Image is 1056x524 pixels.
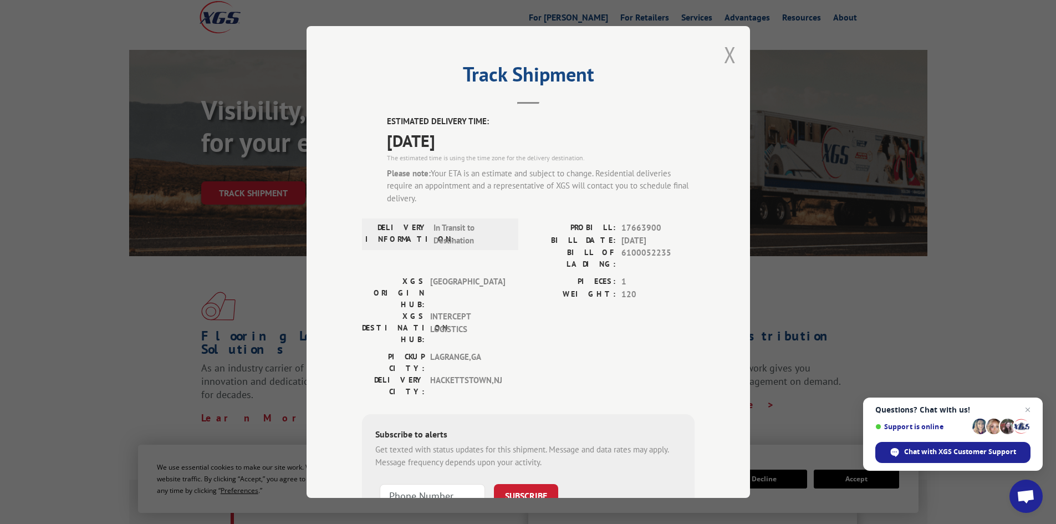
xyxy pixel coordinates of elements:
label: WEIGHT: [528,288,616,301]
label: ESTIMATED DELIVERY TIME: [387,115,695,128]
span: [GEOGRAPHIC_DATA] [430,276,505,311]
button: Close modal [724,40,736,69]
div: Open chat [1009,480,1043,513]
div: Subscribe to alerts [375,428,681,444]
div: The estimated time is using the time zone for the delivery destination. [387,153,695,163]
span: Questions? Chat with us! [875,405,1031,414]
span: [DATE] [621,235,695,247]
label: DELIVERY INFORMATION: [365,222,428,247]
h2: Track Shipment [362,67,695,88]
span: [DATE] [387,128,695,153]
label: PROBILL: [528,222,616,235]
button: SUBSCRIBE [494,484,558,507]
span: 1 [621,276,695,288]
span: LAGRANGE , GA [430,351,505,374]
div: Get texted with status updates for this shipment. Message and data rates may apply. Message frequ... [375,444,681,469]
label: PICKUP CITY: [362,351,425,374]
span: 120 [621,288,695,301]
label: BILL OF LADING: [528,247,616,270]
div: Your ETA is an estimate and subject to change. Residential deliveries require an appointment and ... [387,167,695,205]
span: 17663900 [621,222,695,235]
label: XGS DESTINATION HUB: [362,311,425,345]
input: Phone Number [380,484,485,507]
label: PIECES: [528,276,616,288]
span: Close chat [1021,403,1034,416]
span: 6100052235 [621,247,695,270]
span: Chat with XGS Customer Support [904,447,1016,457]
label: BILL DATE: [528,235,616,247]
strong: Please note: [387,168,431,179]
span: Support is online [875,423,968,431]
div: Chat with XGS Customer Support [875,442,1031,463]
span: In Transit to Destination [433,222,508,247]
span: INTERCEPT LOGISTICS [430,311,505,345]
span: HACKETTSTOWN , NJ [430,374,505,398]
label: XGS ORIGIN HUB: [362,276,425,311]
label: DELIVERY CITY: [362,374,425,398]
